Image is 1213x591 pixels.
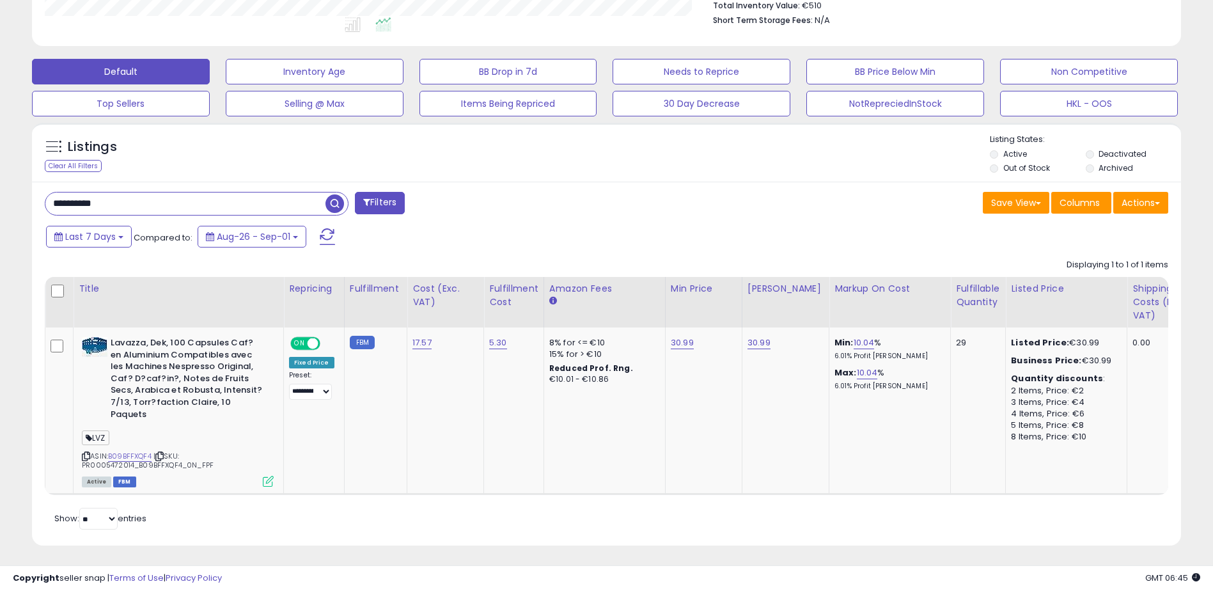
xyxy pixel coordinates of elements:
a: 17.57 [412,336,432,349]
div: Cost (Exc. VAT) [412,282,478,309]
a: 5.30 [489,336,507,349]
span: LVZ [82,430,109,445]
b: Min: [834,336,854,349]
button: HKL - OOS [1000,91,1178,116]
div: 15% for > €10 [549,349,655,360]
div: : [1011,373,1117,384]
div: €30.99 [1011,355,1117,366]
div: 8% for <= €10 [549,337,655,349]
span: OFF [318,338,339,349]
div: 5 Items, Price: €8 [1011,420,1117,431]
b: Quantity discounts [1011,372,1103,384]
p: 6.01% Profit [PERSON_NAME] [834,382,941,391]
button: Items Being Repriced [419,91,597,116]
a: 10.04 [857,366,878,379]
span: Aug-26 - Sep-01 [217,230,290,243]
div: Min Price [671,282,737,295]
div: [PERSON_NAME] [747,282,824,295]
button: BB Price Below Min [806,59,984,84]
button: Selling @ Max [226,91,403,116]
div: Fulfillment Cost [489,282,538,309]
div: Displaying 1 to 1 of 1 items [1067,259,1168,271]
b: Business Price: [1011,354,1081,366]
div: % [834,367,941,391]
label: Active [1003,148,1027,159]
div: Fulfillable Quantity [956,282,1000,309]
a: 10.04 [854,336,875,349]
span: Show: entries [54,512,146,524]
span: ON [292,338,308,349]
small: Amazon Fees. [549,295,557,307]
a: Terms of Use [109,572,164,584]
label: Out of Stock [1003,162,1050,173]
button: Last 7 Days [46,226,132,248]
button: Filters [355,192,405,214]
small: FBM [350,336,375,349]
span: N/A [815,14,830,26]
div: Shipping Costs (Exc. VAT) [1132,282,1198,322]
button: Aug-26 - Sep-01 [198,226,306,248]
span: All listings currently available for purchase on Amazon [82,477,111,487]
b: Short Term Storage Fees: [713,15,813,26]
a: B09BFFXQF4 [108,451,152,462]
label: Deactivated [1099,148,1146,159]
div: Listed Price [1011,282,1122,295]
div: % [834,337,941,361]
span: Last 7 Days [65,230,116,243]
button: Save View [983,192,1049,214]
span: Columns [1060,196,1100,209]
div: 4 Items, Price: €6 [1011,408,1117,420]
p: 6.01% Profit [PERSON_NAME] [834,352,941,361]
strong: Copyright [13,572,59,584]
button: Default [32,59,210,84]
div: 3 Items, Price: €4 [1011,397,1117,408]
button: Non Competitive [1000,59,1178,84]
div: seller snap | | [13,572,222,585]
span: FBM [113,477,136,487]
button: Inventory Age [226,59,403,84]
div: 29 [956,337,996,349]
b: Listed Price: [1011,336,1069,349]
a: Privacy Policy [166,572,222,584]
div: 2 Items, Price: €2 [1011,385,1117,397]
div: Clear All Filters [45,160,102,172]
b: Reduced Prof. Rng. [549,363,633,374]
div: ASIN: [82,337,274,485]
div: Fixed Price [289,357,334,368]
div: Amazon Fees [549,282,660,295]
b: Lavazza, Dek, 100 Capsules Caf? en Aluminium Compatibles avec les Machines Nespresso Original, Ca... [111,337,266,423]
button: Top Sellers [32,91,210,116]
p: Listing States: [990,134,1181,146]
img: 41eWtfMNkfL._SL40_.jpg [82,337,107,357]
b: Max: [834,366,857,379]
span: | SKU: PR0005472014_B09BFFXQF4_0N_FPF [82,451,214,470]
div: Markup on Cost [834,282,945,295]
div: Repricing [289,282,339,295]
button: NotRepreciedInStock [806,91,984,116]
button: Columns [1051,192,1111,214]
div: 8 Items, Price: €10 [1011,431,1117,443]
div: €30.99 [1011,337,1117,349]
div: Title [79,282,278,295]
h5: Listings [68,138,117,156]
button: BB Drop in 7d [419,59,597,84]
a: 30.99 [671,336,694,349]
span: 2025-09-9 06:45 GMT [1145,572,1200,584]
div: €10.01 - €10.86 [549,374,655,385]
label: Archived [1099,162,1133,173]
button: Actions [1113,192,1168,214]
button: 30 Day Decrease [613,91,790,116]
button: Needs to Reprice [613,59,790,84]
a: 30.99 [747,336,771,349]
div: 0.00 [1132,337,1194,349]
div: Preset: [289,371,334,400]
th: The percentage added to the cost of goods (COGS) that forms the calculator for Min & Max prices. [829,277,951,327]
div: Fulfillment [350,282,402,295]
span: Compared to: [134,232,192,244]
